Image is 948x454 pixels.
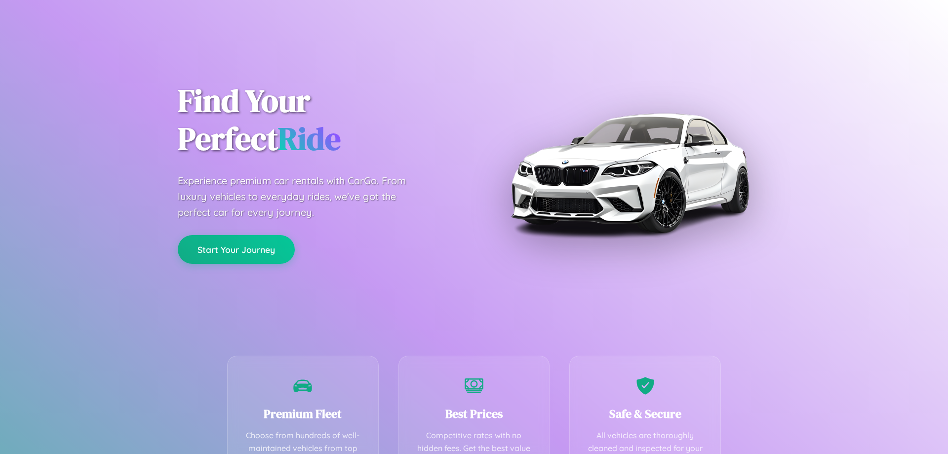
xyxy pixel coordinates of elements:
[414,406,535,422] h3: Best Prices
[585,406,706,422] h3: Safe & Secure
[178,82,459,158] h1: Find Your Perfect
[242,406,363,422] h3: Premium Fleet
[178,235,295,264] button: Start Your Journey
[178,173,425,220] p: Experience premium car rentals with CarGo. From luxury vehicles to everyday rides, we've got the ...
[278,117,341,160] span: Ride
[506,49,753,296] img: Premium BMW car rental vehicle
